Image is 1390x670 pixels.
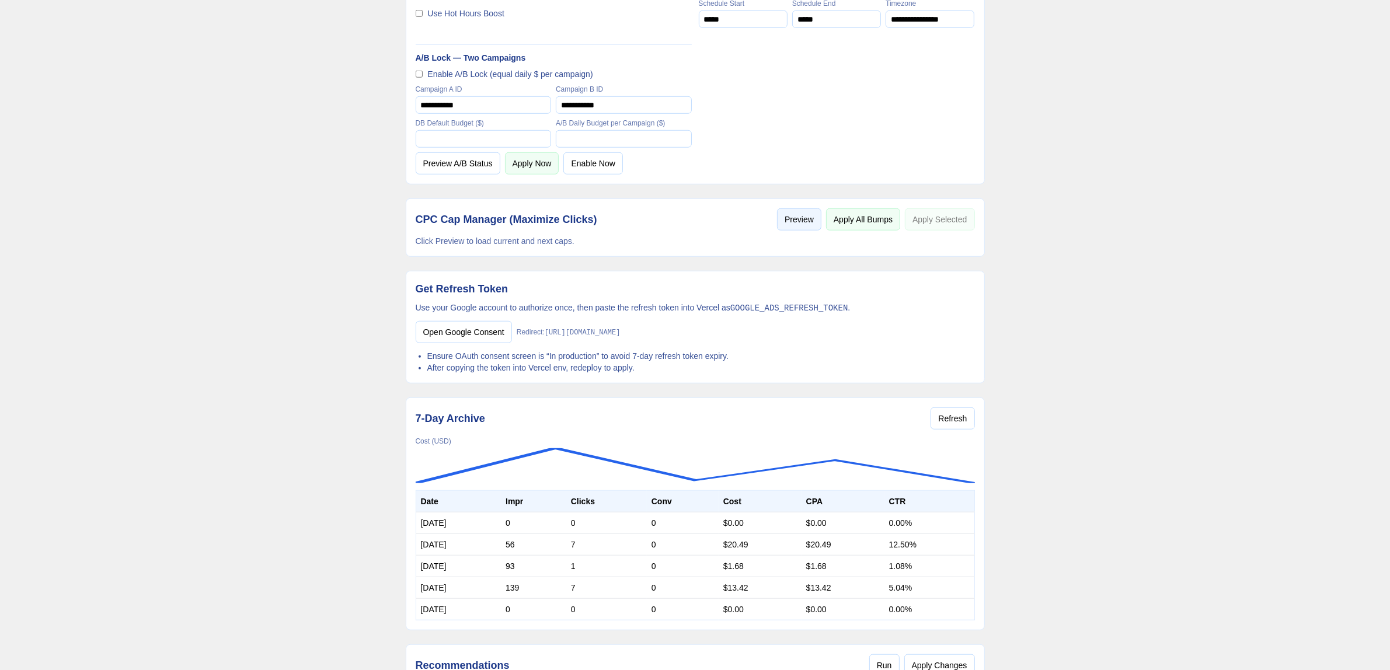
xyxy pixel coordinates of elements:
[730,303,848,313] code: GOOGLE_ADS_REFRESH_TOKEN
[416,577,501,599] td: [DATE]
[517,327,621,337] span: Redirect:
[416,599,501,620] td: [DATE]
[802,534,884,556] td: $ 20.49
[719,599,802,620] td: $ 0.00
[545,329,621,337] code: [URL][DOMAIN_NAME]
[416,491,501,512] th: Date
[556,96,692,114] input: Campaign B ID
[777,208,821,231] button: Preview
[566,512,647,534] td: 0
[802,556,884,577] td: $ 1.68
[647,599,719,620] td: 0
[566,577,647,599] td: 7
[416,235,975,247] p: Click Preview to load current and next caps.
[884,577,974,599] td: 5.04 %
[556,130,692,148] input: A/B Daily Budget per Campaign ($)
[501,599,566,620] td: 0
[719,556,802,577] td: $ 1.68
[416,85,552,94] span: Campaign A ID
[792,11,881,28] input: Schedule End
[566,491,647,512] th: Clicks
[647,491,719,512] th: Conv
[427,362,975,374] li: After copying the token into Vercel env, redeploy to apply.
[427,68,593,80] label: Enable A/B Lock (equal daily $ per campaign)
[416,321,512,343] a: Open Google Consent
[884,534,974,556] td: 12.50 %
[416,410,485,427] h2: 7‑Day Archive
[931,407,974,430] button: Refresh
[416,556,501,577] td: [DATE]
[802,491,884,512] th: CPA
[416,512,501,534] td: [DATE]
[427,8,504,19] label: Use Hot Hours Boost
[556,118,692,128] span: A/B Daily Budget per Campaign ($)
[884,512,974,534] td: 0.00 %
[826,208,900,231] button: Apply All Bumps
[501,556,566,577] td: 93
[416,96,552,114] input: Campaign A ID
[556,85,692,94] span: Campaign B ID
[647,534,719,556] td: 0
[802,599,884,620] td: $ 0.00
[416,52,692,64] h3: A/B Lock — Two Campaigns
[905,208,974,231] button: Apply Selected
[563,152,623,175] button: Enable Now
[884,491,974,512] th: CTR
[501,534,566,556] td: 56
[416,437,975,446] div: Cost (USD)
[416,281,508,297] h2: Get Refresh Token
[416,118,552,128] span: DB Default Budget ($)
[427,350,975,362] li: Ensure OAuth consent screen is “In production” to avoid 7‑day refresh token expiry.
[566,556,647,577] td: 1
[884,599,974,620] td: 0.00 %
[416,130,552,148] input: DB Default Budget ($)
[566,599,647,620] td: 0
[505,152,559,175] button: Apply Now
[416,534,501,556] td: [DATE]
[416,152,500,175] button: Preview A/B Status
[719,512,802,534] td: $ 0.00
[647,512,719,534] td: 0
[501,491,566,512] th: Impr
[719,577,802,599] td: $ 13.42
[802,512,884,534] td: $ 0.00
[699,11,788,28] input: Schedule Start
[719,534,802,556] td: $ 20.49
[647,556,719,577] td: 0
[719,491,802,512] th: Cost
[884,556,974,577] td: 1.08 %
[501,512,566,534] td: 0
[886,11,974,28] input: Timezone
[647,577,719,599] td: 0
[802,577,884,599] td: $ 13.42
[501,577,566,599] td: 139
[416,211,597,228] h2: CPC Cap Manager (Maximize Clicks)
[416,302,975,314] p: Use your Google account to authorize once, then paste the refresh token into Vercel as .
[566,534,647,556] td: 7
